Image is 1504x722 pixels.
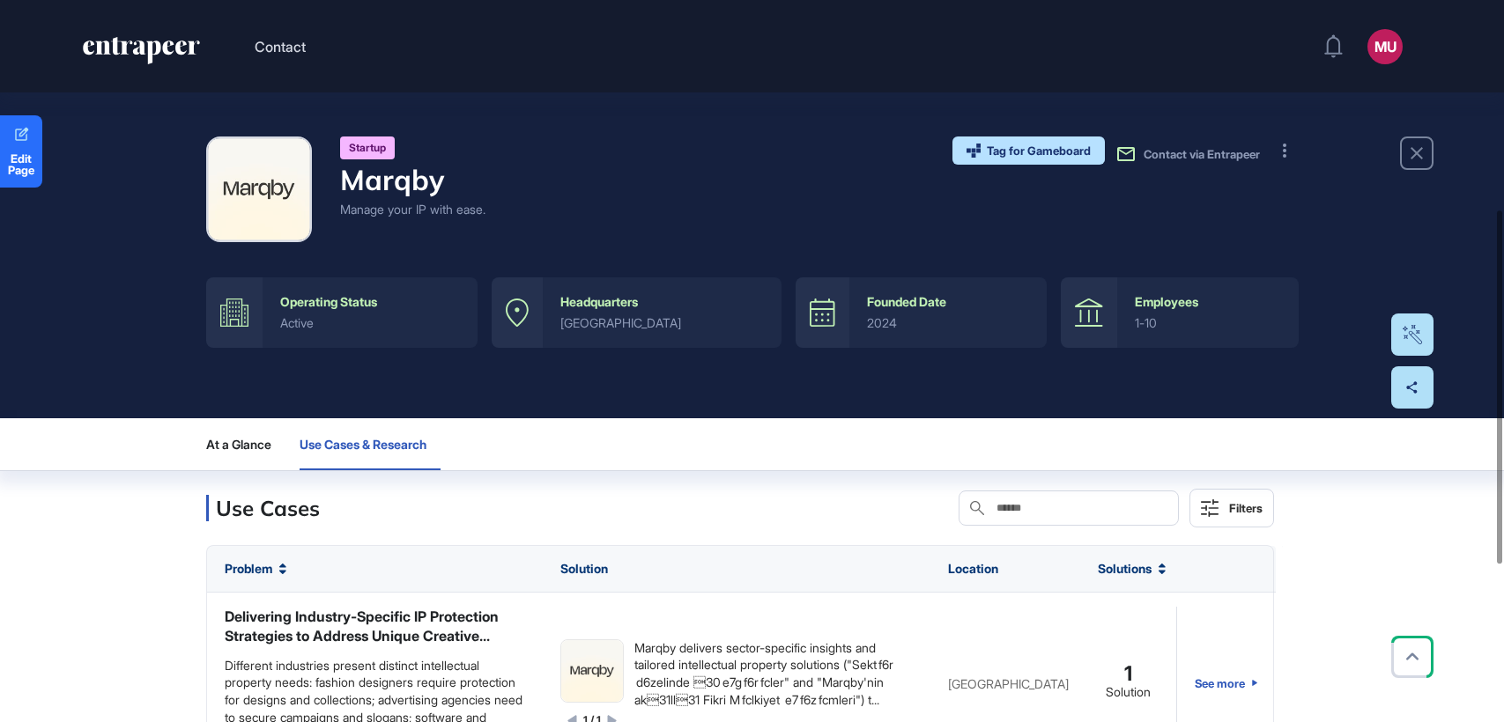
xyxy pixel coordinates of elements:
span: 1 [1124,666,1132,682]
button: MU [1367,29,1403,64]
div: Filters [1229,501,1263,515]
span: Contact via Entrapeer [1144,147,1260,161]
div: Headquarters [560,295,638,309]
span: Solution [560,562,608,576]
img: image [561,640,623,702]
div: Manage your IP with ease. [340,200,485,218]
h3: Use Cases [216,495,320,521]
span: At a Glance [206,438,271,452]
div: Solution [1106,684,1151,701]
h4: Marqby [340,163,485,196]
div: Startup [340,136,395,159]
div: [GEOGRAPHIC_DATA] [560,316,764,330]
button: Contact via Entrapeer [1115,144,1260,165]
span: Tag for Gameboard [987,145,1091,157]
div: 1-10 [1135,316,1281,330]
div: Employees [1135,295,1198,309]
div: Delivering Industry-Specific IP Protection Strategies to Address Unique Creative... [225,607,525,646]
span: Problem [225,562,272,576]
div: Founded Date [867,295,946,309]
button: Contact [255,35,306,58]
a: image [560,639,624,703]
div: Marqby delivers sector-specific insights and tailored intellectual property solutions ("Sekt f6r ... [634,639,913,708]
img: Marqby-logo [209,139,309,239]
span: Use Cases & Research [300,438,426,452]
button: Filters [1189,489,1274,527]
button: At a Glance [206,418,271,470]
span: Solutions [1098,562,1152,576]
div: Operating Status [280,295,377,309]
div: [GEOGRAPHIC_DATA] [948,677,1063,690]
a: entrapeer-logo [81,37,202,70]
div: active [280,316,460,330]
span: Location [948,562,998,576]
div: 2024 [867,316,1029,330]
button: Use Cases & Research [300,418,441,470]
